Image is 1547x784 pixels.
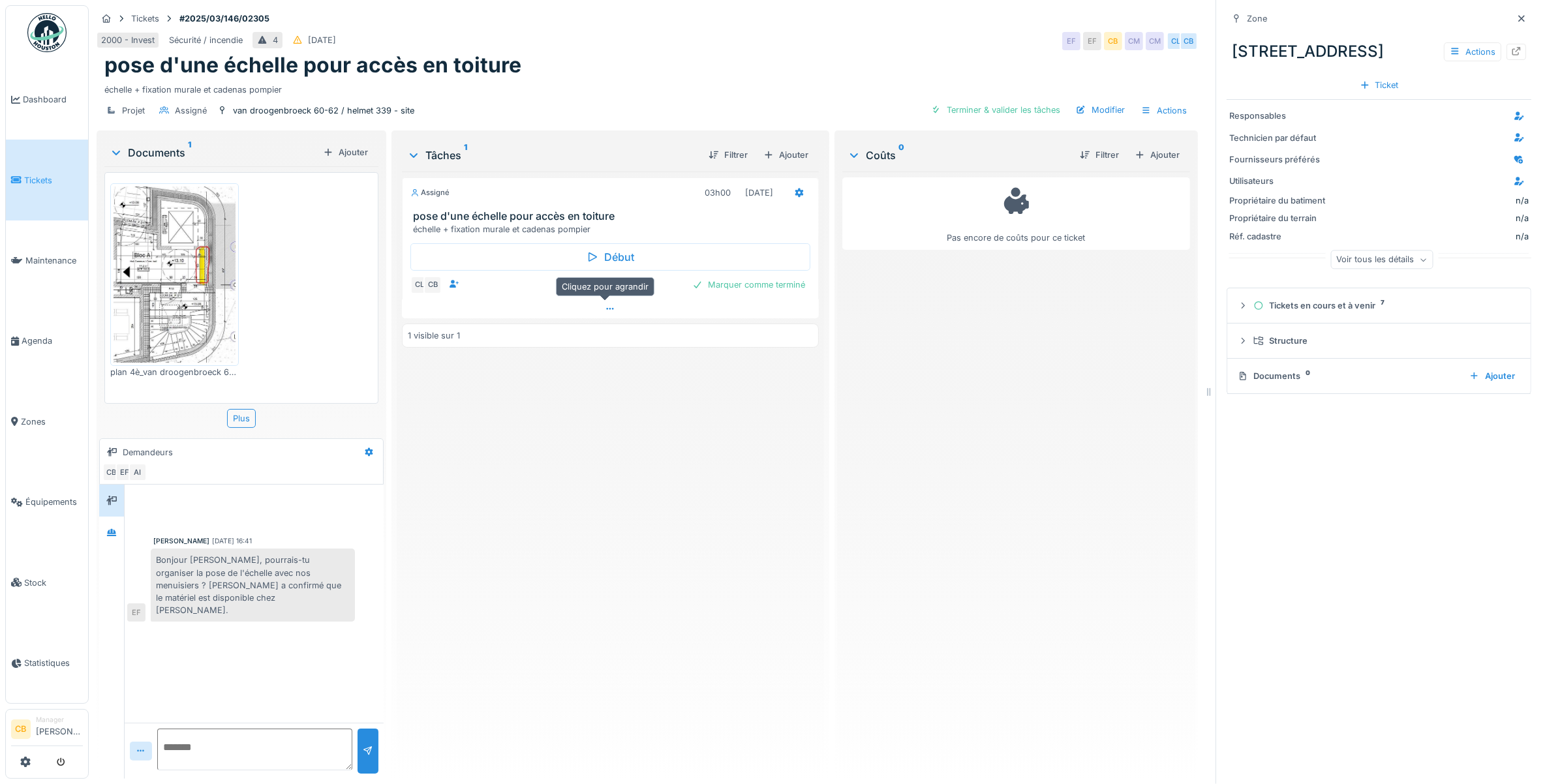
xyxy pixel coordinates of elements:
div: Projet [122,104,145,117]
sup: 1 [188,145,191,160]
strong: #2025/03/146/02305 [174,12,275,25]
a: Équipements [6,462,88,542]
h3: pose d'une échelle pour accès en toiture [413,210,812,222]
div: [PERSON_NAME] [153,536,209,546]
div: van droogenbroeck 60-62 / helmet 339 - site [233,104,414,117]
a: Agenda [6,301,88,381]
div: CB [423,276,442,294]
div: n/a [1332,230,1529,243]
div: EF [127,603,146,622]
div: Réf. cadastre [1229,230,1327,243]
div: Filtrer [703,146,753,164]
div: CL [410,276,429,294]
div: Propriétaire du batiment [1229,194,1327,207]
div: EF [115,463,134,481]
a: Maintenance [6,220,88,301]
div: échelle + fixation murale et cadenas pompier [104,78,1190,96]
h1: pose d'une échelle pour accès en toiture [104,53,521,78]
div: [DATE] 16:41 [212,536,252,546]
div: Sécurité / incendie [169,34,243,46]
div: Structure [1253,335,1515,347]
div: Technicien par défaut [1229,132,1327,144]
a: CB Manager[PERSON_NAME] [11,715,83,746]
div: 03h00 [705,187,731,199]
span: Zones [21,415,83,428]
a: Dashboard [6,59,88,140]
div: Actions [1135,101,1193,120]
span: Stock [24,577,83,589]
sup: 1 [464,147,467,163]
span: Maintenance [25,254,83,267]
div: Utilisateurs [1229,175,1327,187]
a: Stock [6,542,88,622]
div: Début [410,243,810,271]
div: Documents [110,145,318,160]
div: Modifier [1071,101,1130,119]
summary: Tickets en cours et à venir7 [1233,294,1525,318]
a: Statistiques [6,623,88,703]
img: 09x3na0g2zds2ll5mdgmoa8pbhyu [114,187,236,363]
div: Assigné [410,187,450,198]
div: Ajouter [1129,146,1185,164]
div: [STREET_ADDRESS] [1227,35,1531,68]
div: CB [1180,32,1198,50]
span: Équipements [25,496,83,508]
div: CL [1167,32,1185,50]
div: Marquer comme terminé [687,276,810,294]
div: Manager [36,715,83,725]
div: [DATE] [308,34,336,46]
div: 1 visible sur 1 [408,329,460,342]
div: Pas encore de coûts pour ce ticket [851,183,1182,244]
div: Propriétaire du terrain [1229,212,1327,224]
a: Tickets [6,140,88,220]
div: Ajouter [318,143,373,161]
div: 2000 - Invest [101,34,155,46]
div: EF [1083,32,1101,50]
a: Zones [6,382,88,462]
span: Agenda [22,335,83,347]
div: Tâches [407,147,697,163]
div: n/a [1332,212,1529,224]
div: CB [102,463,121,481]
span: Statistiques [24,657,83,669]
div: Documents [1238,370,1459,382]
div: n/a [1516,194,1529,207]
div: EF [1062,32,1080,50]
div: Coûts [848,147,1069,163]
div: Zone [1247,12,1267,25]
span: Dashboard [23,93,83,106]
div: Plus [227,409,256,428]
div: échelle + fixation murale et cadenas pompier [413,223,812,235]
div: Ajouter [1464,367,1520,385]
div: Assigné [175,104,207,117]
div: Actions [1444,42,1501,61]
li: CB [11,719,31,739]
sup: 0 [898,147,904,163]
summary: Documents0Ajouter [1233,364,1525,388]
div: plan 4è_van droogenbroeck 62.png [110,366,239,378]
div: Demandeurs [123,446,173,459]
div: Fournisseurs préférés [1229,153,1327,166]
div: Bonjour [PERSON_NAME], pourrais-tu organiser la pose de l'échelle avec nos menuisiers ? [PERSON_N... [151,549,355,622]
div: Ajouter [758,146,814,164]
div: [DATE] [745,187,773,199]
div: Tickets en cours et à venir [1253,299,1515,312]
div: 4 [273,34,278,46]
img: Badge_color-CXgf-gQk.svg [27,13,67,52]
span: Tickets [24,174,83,187]
div: AI [129,463,147,481]
div: Ticket [1355,76,1404,94]
div: CB [1104,32,1122,50]
summary: Structure [1233,329,1525,353]
li: [PERSON_NAME] [36,715,83,743]
div: Terminer & valider les tâches [926,101,1065,119]
div: Tickets [131,12,159,25]
div: Responsables [1229,110,1327,122]
div: Cliquez pour agrandir [556,277,654,296]
div: CM [1146,32,1164,50]
div: Filtrer [1075,146,1124,164]
div: Voir tous les détails [1330,250,1433,269]
div: CM [1125,32,1143,50]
